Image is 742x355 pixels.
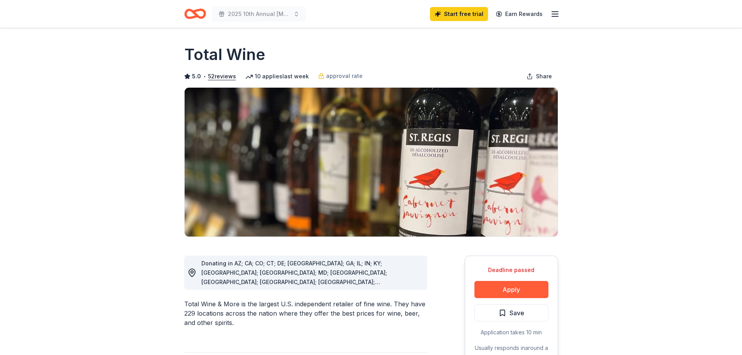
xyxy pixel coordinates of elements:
div: 10 applies last week [245,72,309,81]
button: Save [474,304,548,321]
span: Share [536,72,552,81]
div: Total Wine & More is the largest U.S. independent retailer of fine wine. They have 229 locations ... [184,299,427,327]
a: Home [184,5,206,23]
h1: Total Wine [184,44,265,65]
button: 52reviews [208,72,236,81]
span: approval rate [326,71,363,81]
a: approval rate [318,71,363,81]
span: Donating in AZ; CA; CO; CT; DE; [GEOGRAPHIC_DATA]; GA; IL; IN; KY; [GEOGRAPHIC_DATA]; [GEOGRAPHIC... [201,260,387,313]
span: • [203,73,206,79]
button: Apply [474,281,548,298]
button: 2025 10th Annual [MEDICAL_DATA] Gala [212,6,306,22]
span: 5.0 [192,72,201,81]
img: Image for Total Wine [185,88,558,237]
div: Deadline passed [474,265,548,275]
div: Application takes 10 min [474,328,548,337]
a: Earn Rewards [491,7,547,21]
span: Save [509,308,524,318]
a: Start free trial [430,7,488,21]
button: Share [520,69,558,84]
span: 2025 10th Annual [MEDICAL_DATA] Gala [228,9,290,19]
